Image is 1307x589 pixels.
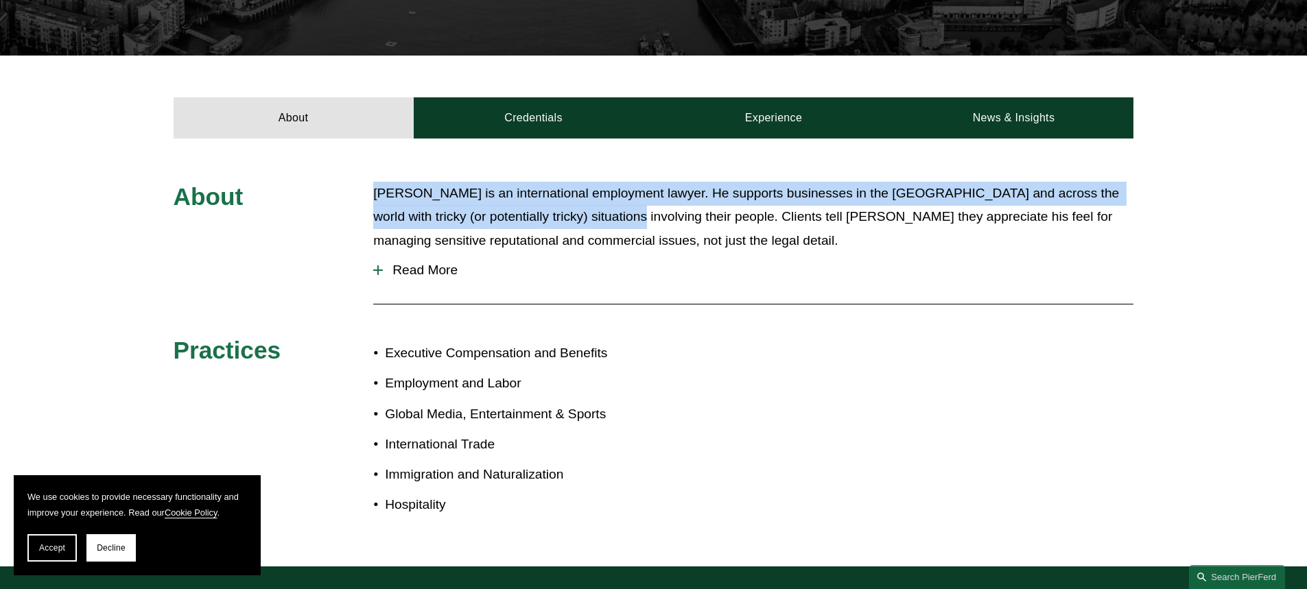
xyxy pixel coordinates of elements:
p: Global Media, Entertainment & Sports [385,402,653,426]
a: Experience [654,97,894,139]
span: Read More [383,263,1133,278]
p: [PERSON_NAME] is an international employment lawyer. He supports businesses in the [GEOGRAPHIC_DA... [373,182,1133,253]
p: Hospitality [385,493,653,517]
a: Search this site [1189,565,1285,589]
a: News & Insights [893,97,1133,139]
span: Decline [97,543,126,553]
button: Read More [373,252,1133,288]
span: About [174,183,244,210]
span: Practices [174,337,281,363]
p: Employment and Labor [385,372,653,396]
p: International Trade [385,433,653,457]
button: Accept [27,534,77,562]
span: Accept [39,543,65,553]
section: Cookie banner [14,475,261,575]
a: Cookie Policy [165,507,217,518]
a: Credentials [414,97,654,139]
a: About [174,97,414,139]
p: We use cookies to provide necessary functionality and improve your experience. Read our . [27,489,247,520]
button: Decline [86,534,136,562]
p: Executive Compensation and Benefits [385,341,653,365]
p: Immigration and Naturalization [385,463,653,487]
